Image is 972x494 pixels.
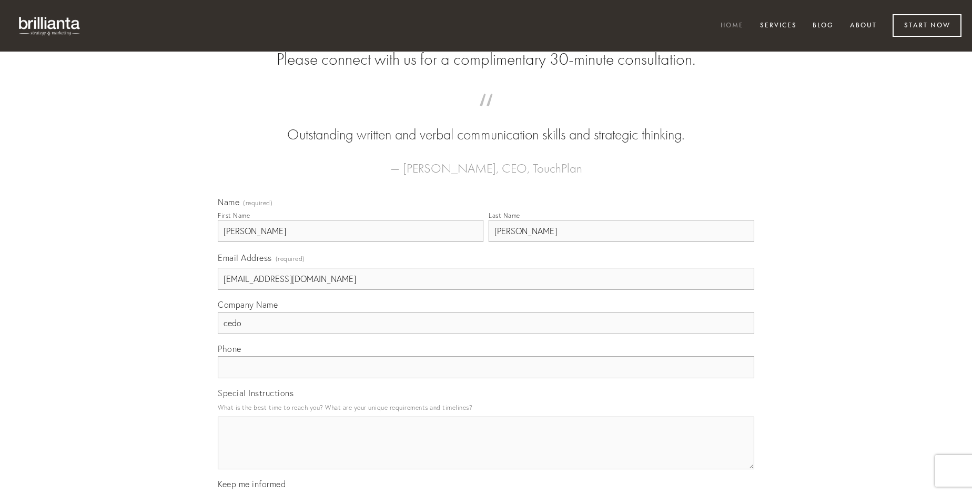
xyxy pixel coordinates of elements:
[218,253,272,263] span: Email Address
[276,251,305,266] span: (required)
[218,49,754,69] h2: Please connect with us for a complimentary 30-minute consultation.
[218,197,239,207] span: Name
[11,11,89,41] img: brillianta - research, strategy, marketing
[235,145,737,179] figcaption: — [PERSON_NAME], CEO, TouchPlan
[218,299,278,310] span: Company Name
[218,211,250,219] div: First Name
[714,17,751,35] a: Home
[235,104,737,125] span: “
[218,344,241,354] span: Phone
[489,211,520,219] div: Last Name
[235,104,737,145] blockquote: Outstanding written and verbal communication skills and strategic thinking.
[218,400,754,415] p: What is the best time to reach you? What are your unique requirements and timelines?
[806,17,841,35] a: Blog
[753,17,804,35] a: Services
[893,14,961,37] a: Start Now
[218,388,293,398] span: Special Instructions
[843,17,884,35] a: About
[218,479,286,489] span: Keep me informed
[243,200,272,206] span: (required)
